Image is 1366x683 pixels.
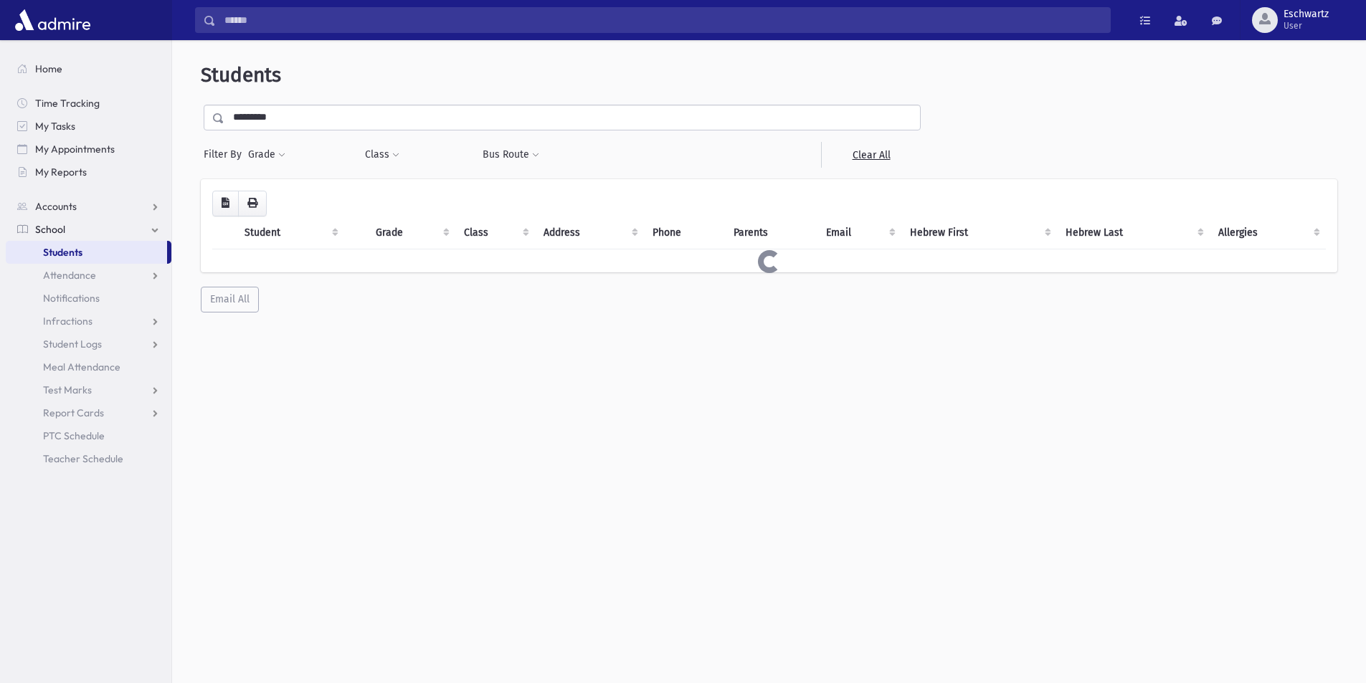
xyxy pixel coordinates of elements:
[35,143,115,156] span: My Appointments
[204,147,247,162] span: Filter By
[6,378,171,401] a: Test Marks
[6,424,171,447] a: PTC Schedule
[364,142,400,168] button: Class
[6,287,171,310] a: Notifications
[6,115,171,138] a: My Tasks
[644,216,725,249] th: Phone
[212,191,239,216] button: CSV
[817,216,901,249] th: Email
[535,216,644,249] th: Address
[6,218,171,241] a: School
[43,246,82,259] span: Students
[35,200,77,213] span: Accounts
[6,355,171,378] a: Meal Attendance
[6,92,171,115] a: Time Tracking
[35,223,65,236] span: School
[6,447,171,470] a: Teacher Schedule
[367,216,455,249] th: Grade
[43,338,102,350] span: Student Logs
[455,216,536,249] th: Class
[35,97,100,110] span: Time Tracking
[6,310,171,333] a: Infractions
[216,7,1110,33] input: Search
[1057,216,1210,249] th: Hebrew Last
[238,191,267,216] button: Print
[43,383,92,396] span: Test Marks
[821,142,921,168] a: Clear All
[43,406,104,419] span: Report Cards
[11,6,94,34] img: AdmirePro
[1284,9,1329,20] span: Eschwartz
[43,360,120,373] span: Meal Attendance
[201,63,281,87] span: Students
[482,142,540,168] button: Bus Route
[6,195,171,218] a: Accounts
[236,216,344,249] th: Student
[43,429,105,442] span: PTC Schedule
[6,333,171,355] a: Student Logs
[6,241,167,264] a: Students
[6,401,171,424] a: Report Cards
[35,62,62,75] span: Home
[35,166,87,178] span: My Reports
[6,138,171,161] a: My Appointments
[43,452,123,465] span: Teacher Schedule
[1284,20,1329,32] span: User
[6,161,171,183] a: My Reports
[43,292,100,305] span: Notifications
[201,287,259,312] button: Email All
[725,216,817,249] th: Parents
[1210,216,1326,249] th: Allergies
[6,264,171,287] a: Attendance
[247,142,286,168] button: Grade
[43,269,96,282] span: Attendance
[35,120,75,133] span: My Tasks
[43,315,93,328] span: Infractions
[6,57,171,80] a: Home
[901,216,1056,249] th: Hebrew First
